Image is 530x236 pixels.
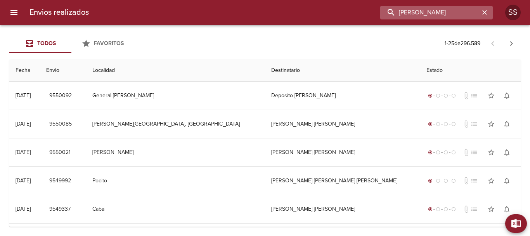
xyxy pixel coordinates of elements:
[443,178,448,183] span: radio_button_unchecked
[40,59,86,82] th: Envio
[46,145,74,160] button: 9550021
[451,150,456,155] span: radio_button_unchecked
[29,6,89,19] h6: Envios realizados
[265,195,420,223] td: [PERSON_NAME] [PERSON_NAME]
[16,149,31,156] div: [DATE]
[483,201,499,217] button: Agregar a favoritos
[86,167,265,195] td: Pocito
[46,174,74,188] button: 9549992
[470,177,478,185] span: No tiene pedido asociado
[487,120,495,128] span: star_border
[265,82,420,110] td: Deposito [PERSON_NAME]
[46,117,75,131] button: 9550085
[443,122,448,126] span: radio_button_unchecked
[443,93,448,98] span: radio_button_unchecked
[265,167,420,195] td: [PERSON_NAME] [PERSON_NAME] [PERSON_NAME]
[470,149,478,156] span: No tiene pedido asociado
[502,34,521,53] span: Pagina siguiente
[265,110,420,138] td: [PERSON_NAME] [PERSON_NAME]
[428,207,433,212] span: radio_button_checked
[462,205,470,213] span: No tiene documentos adjuntos
[499,116,514,132] button: Activar notificaciones
[426,149,457,156] div: Generado
[428,178,433,183] span: radio_button_checked
[445,40,480,47] p: 1 - 25 de 296.589
[470,120,478,128] span: No tiene pedido asociado
[428,150,433,155] span: radio_button_checked
[487,92,495,100] span: star_border
[426,92,457,100] div: Generado
[483,116,499,132] button: Agregar a favoritos
[49,205,71,214] span: 9549337
[426,205,457,213] div: Generado
[46,89,75,103] button: 9550092
[451,207,456,212] span: radio_button_unchecked
[505,5,521,20] div: SS
[49,119,72,129] span: 9550085
[16,177,31,184] div: [DATE]
[426,177,457,185] div: Generado
[9,34,133,53] div: Tabs Envios
[487,177,495,185] span: star_border
[5,3,23,22] button: menu
[483,39,502,47] span: Pagina anterior
[49,176,71,186] span: 9549992
[86,138,265,166] td: [PERSON_NAME]
[462,92,470,100] span: No tiene documentos adjuntos
[505,214,527,233] button: Exportar Excel
[462,149,470,156] span: No tiene documentos adjuntos
[426,120,457,128] div: Generado
[483,173,499,189] button: Agregar a favoritos
[443,150,448,155] span: radio_button_unchecked
[499,173,514,189] button: Activar notificaciones
[499,88,514,103] button: Activar notificaciones
[483,88,499,103] button: Agregar a favoritos
[483,145,499,160] button: Agregar a favoritos
[436,207,440,212] span: radio_button_unchecked
[503,205,511,213] span: notifications_none
[420,59,521,82] th: Estado
[86,195,265,223] td: Caba
[428,93,433,98] span: radio_button_checked
[503,149,511,156] span: notifications_none
[436,178,440,183] span: radio_button_unchecked
[470,205,478,213] span: No tiene pedido asociado
[499,145,514,160] button: Activar notificaciones
[49,91,72,101] span: 9550092
[46,202,74,217] button: 9549337
[470,92,478,100] span: No tiene pedido asociado
[503,92,511,100] span: notifications_none
[443,207,448,212] span: radio_button_unchecked
[503,120,511,128] span: notifications_none
[451,178,456,183] span: radio_button_unchecked
[86,59,265,82] th: Localidad
[37,40,56,47] span: Todos
[9,59,40,82] th: Fecha
[86,82,265,110] td: General [PERSON_NAME]
[49,148,71,157] span: 9550021
[503,177,511,185] span: notifications_none
[16,206,31,212] div: [DATE]
[462,120,470,128] span: No tiene documentos adjuntos
[436,122,440,126] span: radio_button_unchecked
[487,205,495,213] span: star_border
[499,201,514,217] button: Activar notificaciones
[16,121,31,127] div: [DATE]
[505,5,521,20] div: Abrir información de usuario
[265,59,420,82] th: Destinatario
[451,122,456,126] span: radio_button_unchecked
[436,93,440,98] span: radio_button_unchecked
[436,150,440,155] span: radio_button_unchecked
[380,6,480,19] input: buscar
[428,122,433,126] span: radio_button_checked
[86,110,265,138] td: [PERSON_NAME][GEOGRAPHIC_DATA], [GEOGRAPHIC_DATA]
[462,177,470,185] span: No tiene documentos adjuntos
[94,40,124,47] span: Favoritos
[265,138,420,166] td: [PERSON_NAME] [PERSON_NAME]
[16,92,31,99] div: [DATE]
[487,149,495,156] span: star_border
[451,93,456,98] span: radio_button_unchecked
